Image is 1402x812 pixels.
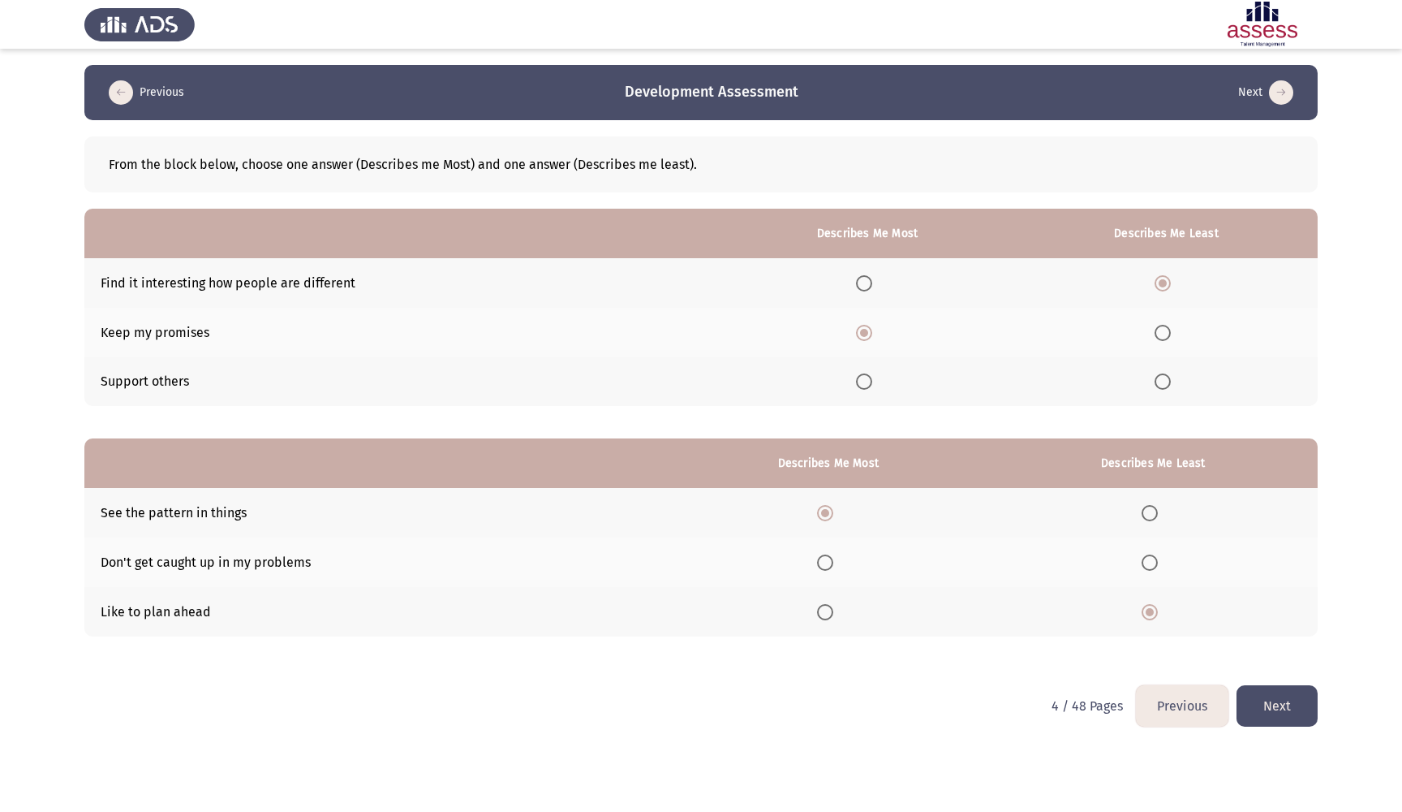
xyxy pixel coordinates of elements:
[84,308,720,357] td: Keep my promises
[1142,603,1164,619] mat-radio-group: Select an option
[1155,374,1177,389] mat-radio-group: Select an option
[1233,80,1298,106] button: load next page
[1155,274,1177,290] mat-radio-group: Select an option
[1051,698,1123,714] p: 4 / 48 Pages
[1236,685,1318,727] button: load next page
[1155,324,1177,339] mat-radio-group: Select an option
[988,438,1318,488] th: Describes Me Least
[84,488,668,538] td: See the pattern in things
[720,209,1015,258] th: Describes Me Most
[84,357,720,407] td: Support others
[817,603,840,619] mat-radio-group: Select an option
[817,554,840,569] mat-radio-group: Select an option
[1142,504,1164,520] mat-radio-group: Select an option
[856,374,879,389] mat-radio-group: Select an option
[1136,685,1228,727] button: load previous page
[84,258,720,308] td: Find it interesting how people are different
[817,504,840,520] mat-radio-group: Select an option
[1015,209,1318,258] th: Describes Me Least
[84,587,668,637] td: Like to plan ahead
[84,2,195,47] img: Assess Talent Management logo
[668,438,988,488] th: Describes Me Most
[1142,554,1164,569] mat-radio-group: Select an option
[1207,2,1318,47] img: Assessment logo of Development Assessment R1 (EN/AR)
[856,324,879,339] mat-radio-group: Select an option
[104,80,189,106] button: load previous page
[109,157,1293,172] div: From the block below, choose one answer (Describes me Most) and one answer (Describes me least).
[84,538,668,587] td: Don't get caught up in my problems
[625,82,798,102] h3: Development Assessment
[856,274,879,290] mat-radio-group: Select an option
